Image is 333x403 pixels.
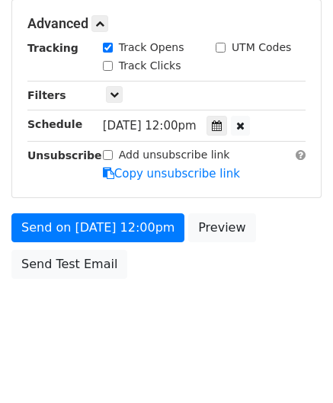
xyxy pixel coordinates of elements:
a: Send Test Email [11,250,127,279]
a: Send on [DATE] 12:00pm [11,213,184,242]
a: Copy unsubscribe link [103,167,240,181]
strong: Filters [27,89,66,101]
strong: Tracking [27,42,78,54]
strong: Unsubscribe [27,149,102,162]
label: Track Clicks [119,58,181,74]
span: [DATE] 12:00pm [103,119,197,133]
label: Add unsubscribe link [119,147,230,163]
iframe: Chat Widget [257,330,333,403]
label: UTM Codes [232,40,291,56]
h5: Advanced [27,15,306,32]
label: Track Opens [119,40,184,56]
strong: Schedule [27,118,82,130]
a: Preview [188,213,255,242]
